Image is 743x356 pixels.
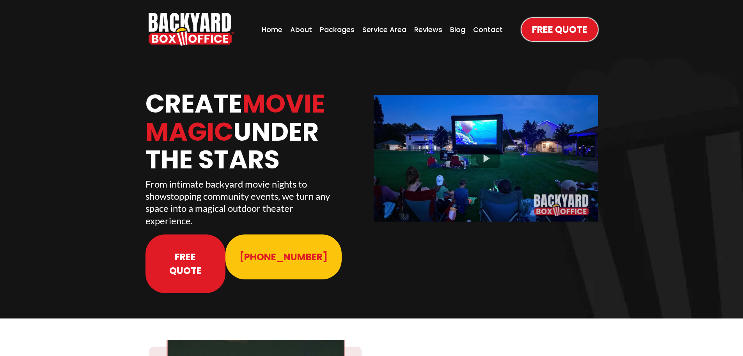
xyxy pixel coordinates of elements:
[532,23,587,36] span: Free Quote
[145,90,370,174] h1: Create Under The Stars
[317,22,357,37] a: Packages
[149,13,234,46] a: https://www.backyardboxoffice.com
[145,215,354,227] p: experience.
[149,13,234,46] img: Backyard Box Office
[521,18,598,41] a: Free Quote
[160,250,212,277] span: Free Quote
[225,234,342,279] a: 913-214-1202
[239,250,328,264] span: [PHONE_NUMBER]
[259,22,285,37] a: Home
[145,234,226,293] a: Free Quote
[145,178,354,215] p: From intimate backyard movie nights to showstopping community events, we turn any space into a ma...
[145,86,325,150] span: Movie Magic
[288,22,314,37] a: About
[360,22,409,37] a: Service Area
[471,22,505,37] a: Contact
[412,22,445,37] a: Reviews
[448,22,468,37] a: Blog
